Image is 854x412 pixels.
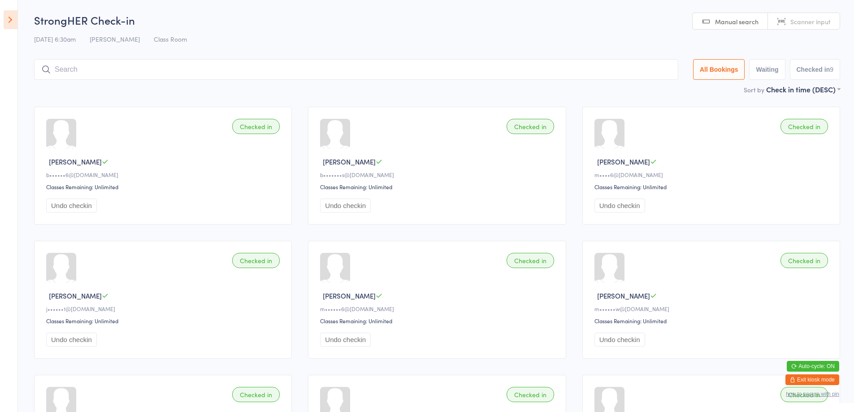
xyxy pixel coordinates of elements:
span: Class Room [154,35,187,43]
div: Checked in [232,119,280,134]
button: Undo checkin [46,333,97,347]
button: Undo checkin [46,199,97,213]
span: [PERSON_NAME] [49,157,102,166]
div: b•••••••s@[DOMAIN_NAME] [320,171,556,178]
span: [PERSON_NAME] [323,291,376,300]
button: Undo checkin [594,333,645,347]
div: Classes Remaining: Unlimited [320,317,556,325]
div: Checked in [507,387,554,402]
button: Undo checkin [594,199,645,213]
div: Classes Remaining: Unlimited [594,317,831,325]
button: Exit kiosk mode [785,374,839,385]
h2: StrongHER Check-in [34,13,840,27]
div: Classes Remaining: Unlimited [594,183,831,191]
span: [PERSON_NAME] [49,291,102,300]
span: [PERSON_NAME] [597,291,650,300]
div: Checked in [507,119,554,134]
span: [PERSON_NAME] [323,157,376,166]
span: [DATE] 6:30am [34,35,76,43]
button: how to secure with pin [786,391,839,397]
button: Undo checkin [320,333,371,347]
div: m••••••6@[DOMAIN_NAME] [320,305,556,312]
button: All Bookings [693,59,745,80]
div: m••••6@[DOMAIN_NAME] [594,171,831,178]
input: Search [34,59,678,80]
div: Classes Remaining: Unlimited [46,183,282,191]
span: Manual search [715,17,759,26]
div: Check in time (DESC) [766,84,840,94]
span: [PERSON_NAME] [90,35,140,43]
div: Classes Remaining: Unlimited [320,183,556,191]
span: [PERSON_NAME] [597,157,650,166]
label: Sort by [744,85,764,94]
div: Checked in [232,253,280,268]
div: b••••••6@[DOMAIN_NAME] [46,171,282,178]
span: Scanner input [790,17,831,26]
button: Undo checkin [320,199,371,213]
div: Checked in [780,387,828,402]
div: Checked in [507,253,554,268]
div: Classes Remaining: Unlimited [46,317,282,325]
div: Checked in [232,387,280,402]
div: j••••••1@[DOMAIN_NAME] [46,305,282,312]
button: Checked in9 [790,59,841,80]
button: Waiting [749,59,785,80]
div: Checked in [780,119,828,134]
button: Auto-cycle: ON [787,361,839,372]
div: Checked in [780,253,828,268]
div: m••••••w@[DOMAIN_NAME] [594,305,831,312]
div: 9 [830,66,833,73]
